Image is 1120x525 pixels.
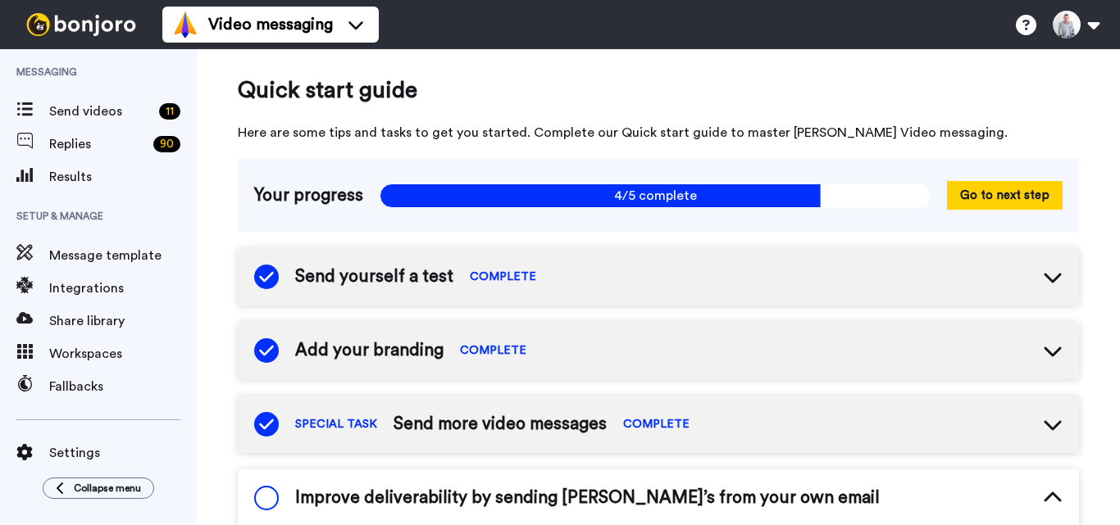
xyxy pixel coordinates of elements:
[49,443,197,463] span: Settings
[49,278,197,298] span: Integrations
[159,103,180,120] div: 11
[43,477,154,499] button: Collapse menu
[254,183,363,208] span: Your progress
[20,13,143,36] img: bj-logo-header-white.svg
[295,486,880,510] span: Improve deliverability by sending [PERSON_NAME]’s from your own email
[49,134,147,154] span: Replies
[238,74,1079,106] span: Quick start guide
[74,482,141,495] span: Collapse menu
[470,269,536,285] span: COMPLETE
[49,377,197,396] span: Fallbacks
[295,265,453,289] span: Send yourself a test
[295,338,444,363] span: Add your branding
[394,412,607,437] span: Send more video messages
[49,344,197,364] span: Workspaces
[172,11,198,38] img: vm-color.svg
[238,123,1079,143] span: Here are some tips and tasks to get you started. Complete our Quick start guide to master [PERSON...
[295,416,377,432] span: SPECIAL TASK
[623,416,690,432] span: COMPLETE
[460,342,526,359] span: COMPLETE
[49,167,197,187] span: Results
[49,246,197,265] span: Message template
[49,102,153,121] span: Send videos
[208,13,333,36] span: Video messaging
[49,311,197,331] span: Share library
[947,181,1063,210] button: Go to next step
[153,136,180,152] div: 90
[380,183,931,208] span: 4/5 complete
